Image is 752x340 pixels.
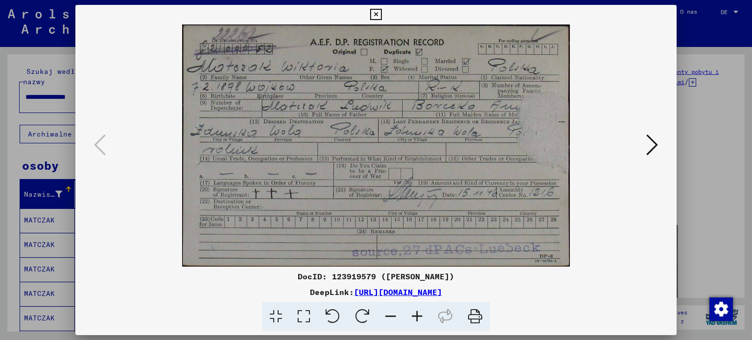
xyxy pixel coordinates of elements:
font: DeepLink: [310,287,354,297]
img: 001.jpg [109,24,644,267]
font: DocID: 123919579 ([PERSON_NAME]) [298,272,454,281]
img: Zmiana zgody [709,297,733,321]
a: [URL][DOMAIN_NAME] [354,287,442,297]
